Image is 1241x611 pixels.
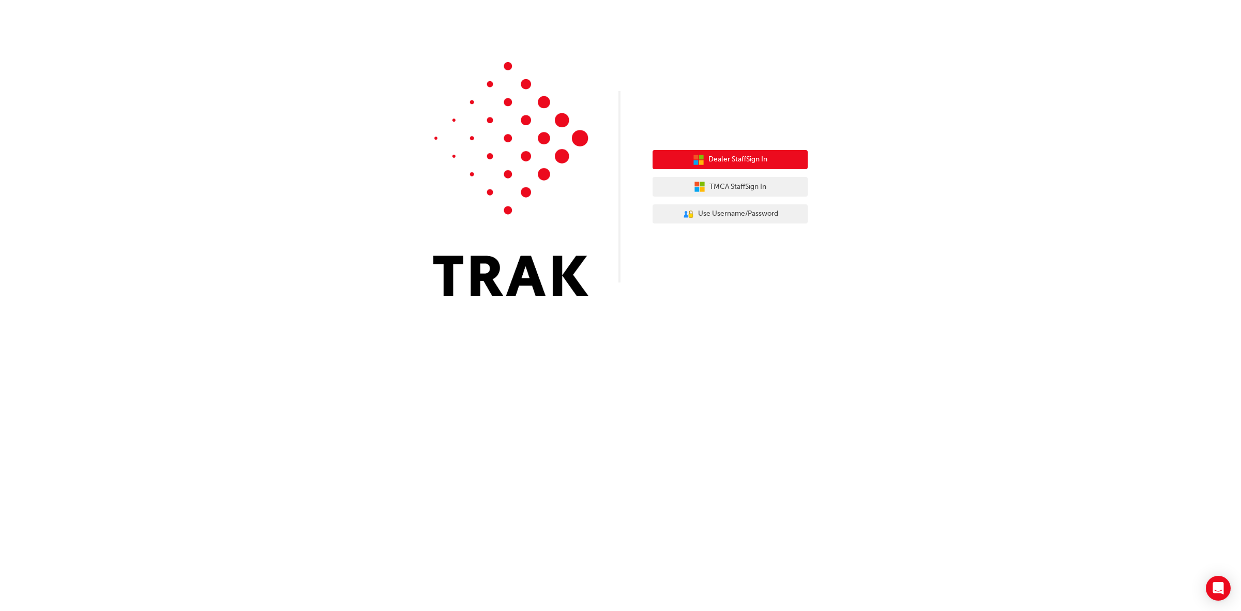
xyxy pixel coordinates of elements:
[709,181,766,193] span: TMCA Staff Sign In
[1206,576,1231,601] div: Open Intercom Messenger
[708,154,767,166] span: Dealer Staff Sign In
[698,208,778,220] span: Use Username/Password
[433,62,588,296] img: Trak
[653,150,808,170] button: Dealer StaffSign In
[653,177,808,197] button: TMCA StaffSign In
[653,204,808,224] button: Use Username/Password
